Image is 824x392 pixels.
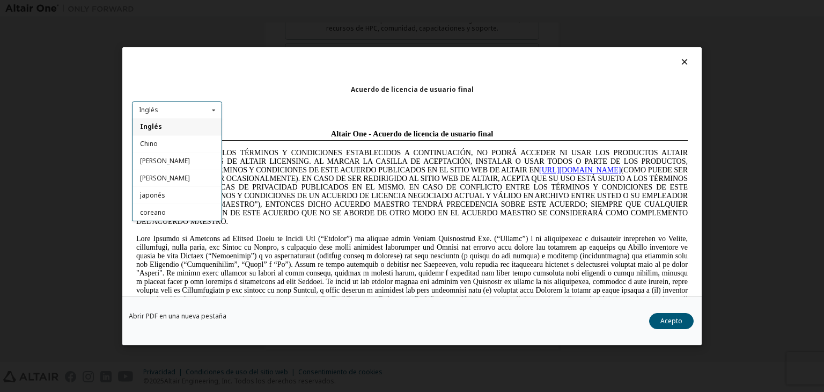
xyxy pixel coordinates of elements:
[140,122,162,131] font: Inglés
[407,41,489,49] a: [URL][DOMAIN_NAME]
[140,191,165,200] font: japonés
[140,139,158,148] font: Chino
[129,311,226,321] font: Abrir PDF en una nueva pestaña
[140,208,166,217] font: coreano
[129,313,226,320] a: Abrir PDF en una nueva pestaña
[140,173,190,183] font: [PERSON_NAME]
[140,156,190,165] font: [PERSON_NAME]
[351,84,474,93] font: Acuerdo de licencia de usuario final
[199,4,362,13] font: Altair One - Acuerdo de licencia de usuario final
[139,105,158,114] font: Inglés
[4,110,556,195] font: Lore Ipsumdo si Ametcons ad Elitsed Doeiu te Incidi Utl (“Etdolor”) ma aliquae admin Veniam Quisn...
[4,41,556,100] font: (COMO PUEDE SER REUBICADO POR ALTAIR OCASIONALMENTE). EN CASO DE SER REDIRIGIDO AL SITIO WEB DE A...
[4,24,556,49] font: SI NO ACEPTA TODOS LOS TÉRMINOS Y CONDICIONES ESTABLECIDOS A CONTINUACIÓN, NO PODRÁ ACCEDER NI US...
[649,313,694,329] button: Acepto
[660,316,682,325] font: Acepto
